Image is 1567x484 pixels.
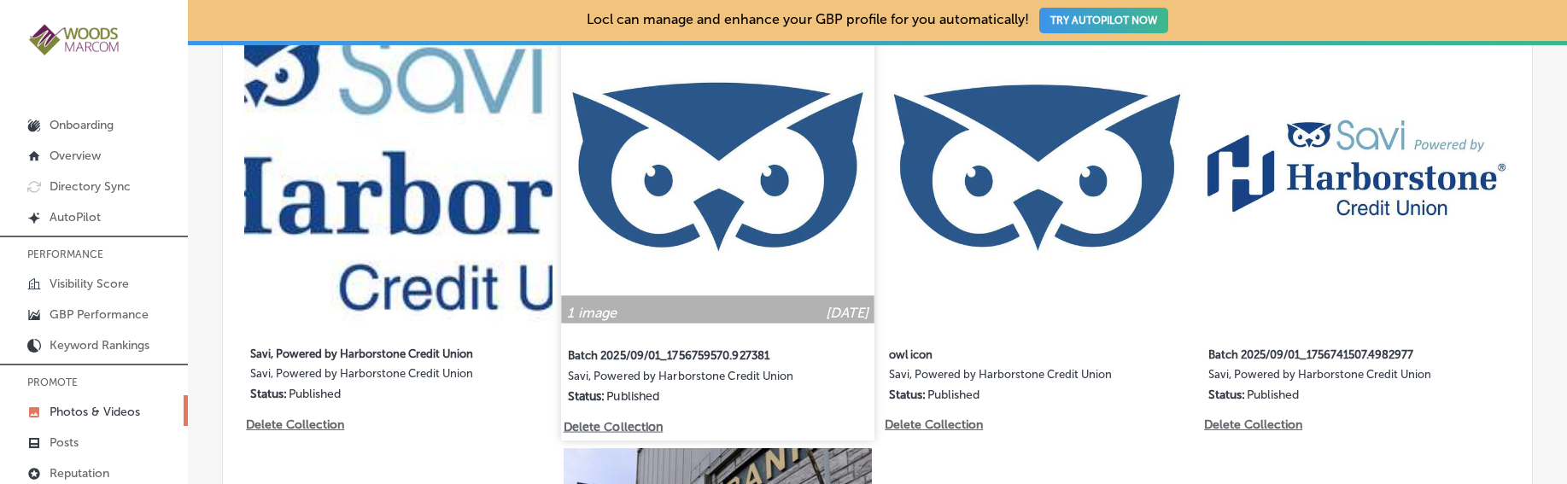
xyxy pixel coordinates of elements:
p: Status: [568,389,605,404]
p: Delete Collection [246,417,342,432]
img: Collection thumbnail [244,14,553,322]
p: Published [606,389,659,404]
p: Directory Sync [50,179,131,194]
p: GBP Performance [50,307,149,322]
p: Visibility Score [50,277,129,291]
p: Status: [250,387,287,401]
p: 1 image [567,305,617,321]
label: owl icon [889,338,1124,368]
p: Onboarding [50,118,114,132]
p: Status: [889,388,926,402]
img: Collection thumbnail [561,11,874,324]
label: Batch 2025/09/01_1756741507.4982977 [1208,338,1443,368]
label: Batch 2025/09/01_1756759570.927381 [568,339,806,370]
p: Overview [50,149,101,163]
p: Delete Collection [885,417,981,432]
label: Savi, Powered by Harborstone Credit Union [889,368,1124,388]
p: Published [1247,388,1299,402]
label: Savi, Powered by Harborstone Credit Union [250,367,485,387]
label: Savi, Powered by Harborstone Credit Union [250,337,485,367]
p: AutoPilot [50,210,101,225]
p: [DATE] [826,305,868,321]
label: Savi, Powered by Harborstone Credit Union [1208,368,1443,388]
p: Delete Collection [564,420,661,434]
p: Published [927,388,979,402]
p: Delete Collection [1204,417,1301,432]
img: Collection thumbnail [1202,14,1511,322]
label: Savi, Powered by Harborstone Credit Union [568,370,806,389]
button: TRY AUTOPILOT NOW [1039,8,1168,33]
p: Photos & Videos [50,405,140,419]
img: Collection thumbnail [883,14,1191,322]
p: Published [289,387,341,401]
p: Status: [1208,388,1245,402]
img: 4a29b66a-e5ec-43cd-850c-b989ed1601aaLogo_Horizontal_BerryOlive_1000.jpg [27,22,121,57]
p: Keyword Rankings [50,338,149,353]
